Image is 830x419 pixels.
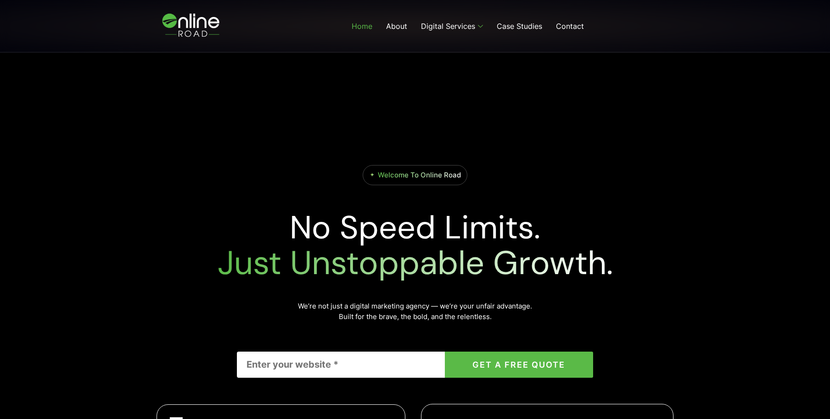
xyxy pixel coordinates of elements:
a: About [379,8,414,44]
p: We’re not just a digital marketing agency — we’re your unfair advantage. Built for the brave, the... [237,301,593,322]
span: Welcome To Online Road [378,171,461,179]
button: GET A FREE QUOTE [445,352,593,378]
input: Enter your website * [237,352,444,378]
a: Digital Services [414,8,490,44]
h2: No Speed Limits. [153,210,677,281]
a: Home [345,8,379,44]
a: Case Studies [490,8,549,44]
form: Contact form [237,352,593,378]
a: Contact [549,8,591,44]
span: Just Unstoppable Growth. [218,242,613,284]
